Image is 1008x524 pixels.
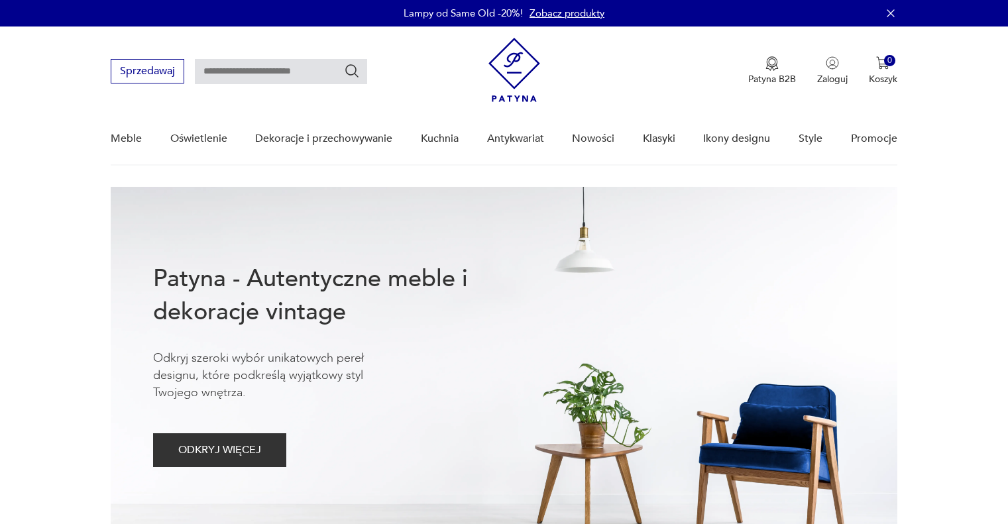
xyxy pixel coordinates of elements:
[869,56,897,85] button: 0Koszyk
[572,113,614,164] a: Nowości
[765,56,779,71] img: Ikona medalu
[487,113,544,164] a: Antykwariat
[170,113,227,164] a: Oświetlenie
[344,63,360,79] button: Szukaj
[111,68,184,77] a: Sprzedawaj
[876,56,889,70] img: Ikona koszyka
[748,56,796,85] button: Patyna B2B
[111,59,184,83] button: Sprzedawaj
[111,113,142,164] a: Meble
[153,433,286,467] button: ODKRYJ WIĘCEJ
[799,113,822,164] a: Style
[255,113,392,164] a: Dekoracje i przechowywanie
[817,73,848,85] p: Zaloguj
[404,7,523,20] p: Lampy od Same Old -20%!
[748,56,796,85] a: Ikona medaluPatyna B2B
[153,262,511,329] h1: Patyna - Autentyczne meble i dekoracje vintage
[851,113,897,164] a: Promocje
[817,56,848,85] button: Zaloguj
[530,7,604,20] a: Zobacz produkty
[153,446,286,456] a: ODKRYJ WIĘCEJ
[826,56,839,70] img: Ikonka użytkownika
[748,73,796,85] p: Patyna B2B
[869,73,897,85] p: Koszyk
[153,350,405,401] p: Odkryj szeroki wybór unikatowych pereł designu, które podkreślą wyjątkowy styl Twojego wnętrza.
[703,113,770,164] a: Ikony designu
[488,38,540,102] img: Patyna - sklep z meblami i dekoracjami vintage
[421,113,459,164] a: Kuchnia
[884,55,895,66] div: 0
[643,113,675,164] a: Klasyki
